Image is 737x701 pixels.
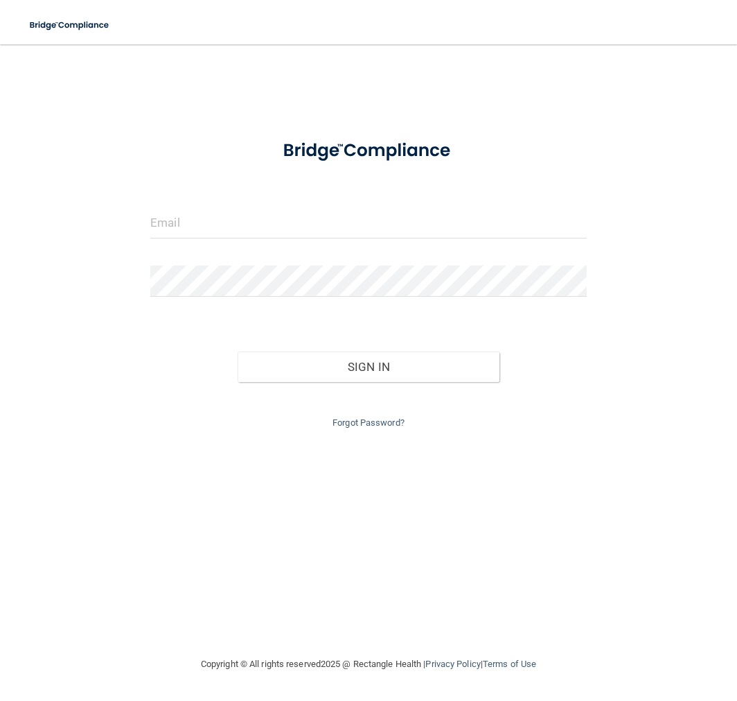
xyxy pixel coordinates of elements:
img: bridge_compliance_login_screen.278c3ca4.svg [265,128,472,174]
img: bridge_compliance_login_screen.278c3ca4.svg [21,11,119,40]
button: Sign In [238,352,499,382]
a: Terms of Use [483,659,536,669]
input: Email [150,207,587,239]
a: Privacy Policy [425,659,480,669]
div: Copyright © All rights reserved 2025 @ Rectangle Health | | [116,642,621,686]
a: Forgot Password? [332,417,405,428]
